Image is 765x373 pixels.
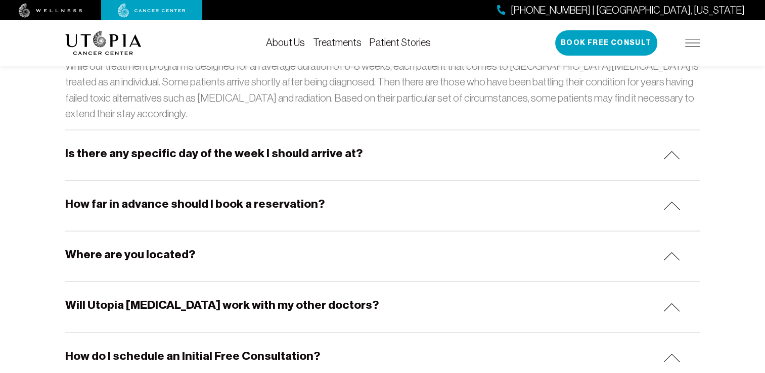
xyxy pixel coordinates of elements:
[19,4,82,18] img: wellness
[313,37,362,48] a: Treatments
[555,30,657,56] button: Book Free Consult
[65,196,325,212] h5: How far in advance should I book a reservation?
[118,4,186,18] img: cancer center
[65,348,320,364] h5: How do I schedule an Initial Free Consultation?
[65,146,363,161] h5: Is there any specific day of the week I should arrive at?
[65,31,142,55] img: logo
[685,39,700,47] img: icon-hamburger
[370,37,431,48] a: Patient Stories
[65,247,195,262] h5: Where are you located?
[65,297,379,313] h5: Will Utopia [MEDICAL_DATA] work with my other doctors?
[266,37,305,48] a: About Us
[511,3,745,18] span: [PHONE_NUMBER] | [GEOGRAPHIC_DATA], [US_STATE]
[497,3,745,18] a: [PHONE_NUMBER] | [GEOGRAPHIC_DATA], [US_STATE]
[65,58,700,122] p: While our treatment program is designed for an average duration of 6-8 weeks, each patient that c...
